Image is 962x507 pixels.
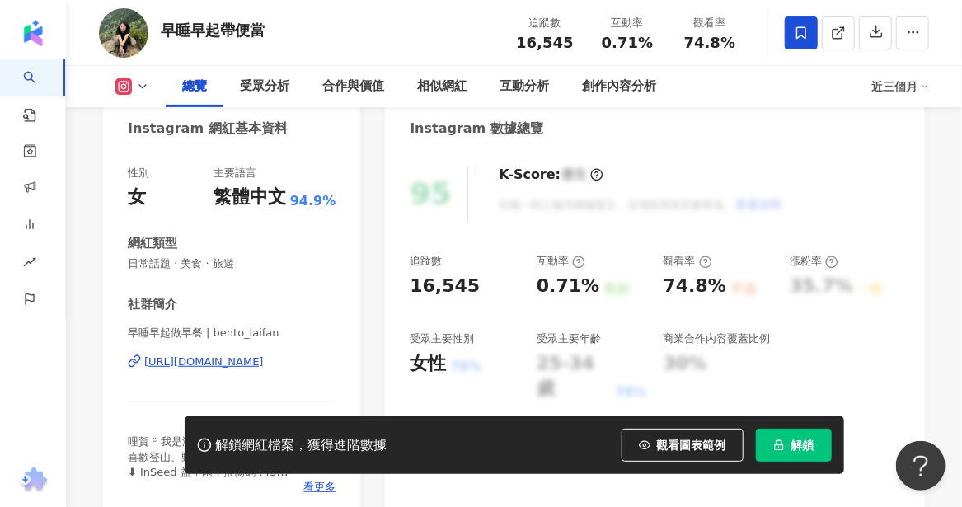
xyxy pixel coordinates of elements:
span: 觀看圖表範例 [657,439,726,452]
div: 互動分析 [500,77,549,96]
div: 漲粉率 [790,254,838,269]
button: 解鎖 [756,429,832,462]
div: 74.8% [664,274,726,299]
div: 主要語言 [214,166,256,181]
div: Instagram 網紅基本資料 [128,120,288,138]
div: 女性 [410,351,446,377]
div: 觀看率 [664,254,712,269]
div: 女 [128,185,146,210]
div: [URL][DOMAIN_NAME] [144,354,264,369]
img: logo icon [20,20,46,46]
div: 繁體中文 [214,185,286,210]
div: 追蹤數 [410,254,442,269]
span: 16,545 [516,34,573,51]
span: 94.9% [290,192,336,210]
span: 74.8% [684,35,735,51]
div: 總覽 [182,77,207,96]
div: 早睡早起帶便當 [161,20,265,40]
button: 觀看圖表範例 [622,429,744,462]
div: 16,545 [410,274,480,299]
img: KOL Avatar [99,8,148,58]
div: 近三個月 [871,73,929,100]
span: 日常話題 · 美食 · 旅遊 [128,256,336,271]
img: chrome extension [17,467,49,494]
div: 受眾分析 [240,77,289,96]
div: 社群簡介 [128,296,177,313]
div: 觀看率 [678,15,741,31]
span: 看更多 [303,480,336,495]
div: 商業合作內容覆蓋比例 [664,331,771,346]
div: 網紅類型 [128,235,177,252]
span: lock [773,439,785,451]
span: 0.71% [602,35,653,51]
a: search [23,59,56,124]
span: 解鎖 [791,439,814,452]
span: 早睡早起做早餐 | bento_laifan [128,326,336,340]
div: 受眾主要性別 [410,331,474,346]
div: 互動率 [596,15,659,31]
div: Instagram 數據總覽 [410,120,543,138]
div: 合作與價值 [322,77,384,96]
div: 解鎖網紅檔案，獲得進階數據 [216,437,387,454]
span: rise [23,246,36,283]
div: 追蹤數 [514,15,576,31]
div: 0.71% [537,274,599,299]
div: 創作內容分析 [582,77,656,96]
div: K-Score : [499,166,603,184]
div: 互動率 [537,254,585,269]
div: 性別 [128,166,149,181]
div: 相似網紅 [417,77,467,96]
a: [URL][DOMAIN_NAME] [128,354,336,369]
div: 受眾主要年齡 [537,331,601,346]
